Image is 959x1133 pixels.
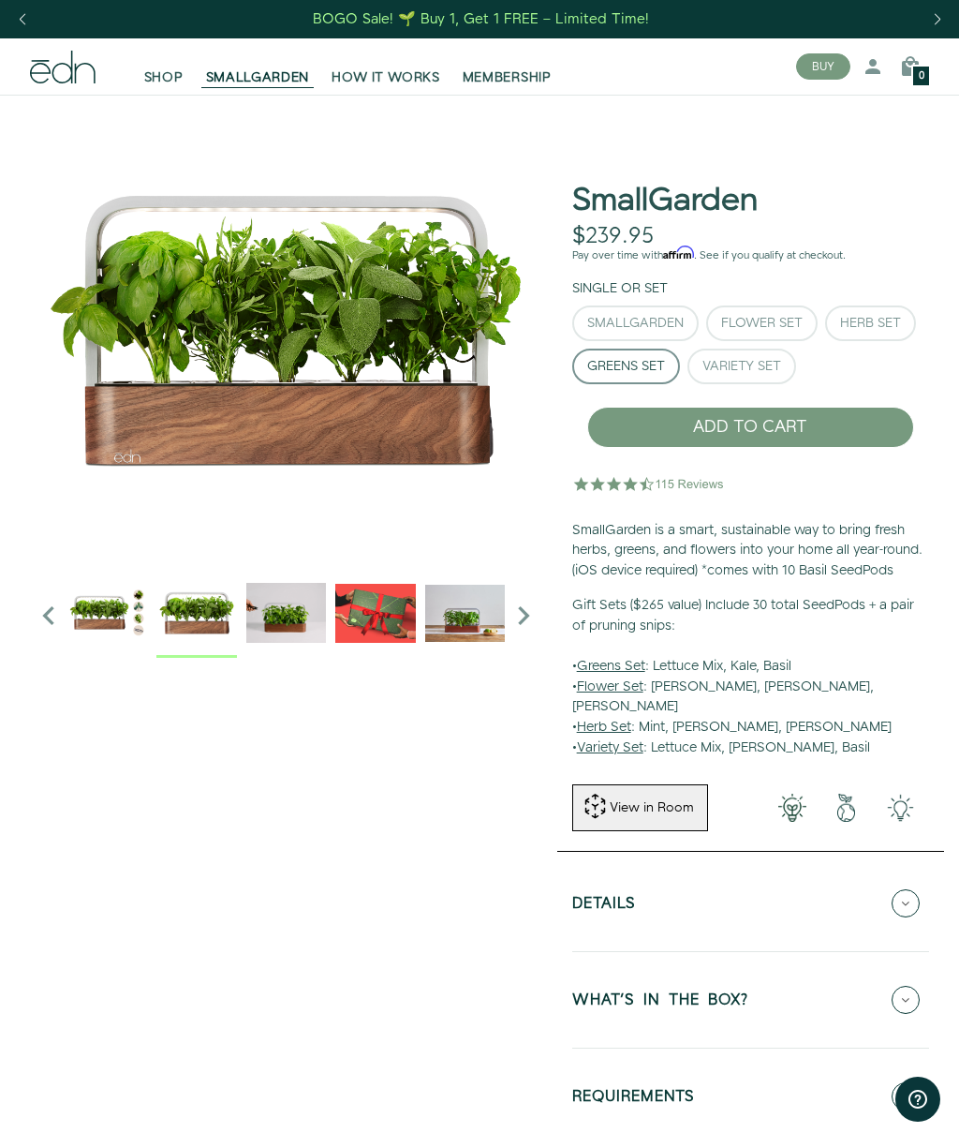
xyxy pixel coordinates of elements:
u: Herb Set [577,718,631,737]
u: Variety Set [577,738,643,757]
button: Flower Set [706,306,818,341]
img: edn-smallgarden-mixed-herbs-table-product-2000px_1024x.jpg [425,573,505,652]
img: Official-EDN-SMALLGARDEN-HERB-HERO-SLV-2000px_4096x.png [30,95,542,563]
button: REQUIREMENTS [572,1064,929,1129]
u: Flower Set [577,678,643,696]
u: Greens Set [577,657,645,676]
button: Variety Set [687,349,796,384]
button: SmallGarden [572,306,699,341]
a: SHOP [133,46,195,87]
div: 1 / 6 [156,573,236,657]
div: 1 / 6 [30,95,542,563]
h5: Details [572,896,636,917]
img: 4.5 star rating [572,465,727,502]
div: Flower Set [721,317,803,330]
i: Next slide [505,597,542,634]
p: Pay over time with . See if you qualify at checkout. [572,247,929,264]
span: SHOP [144,68,184,87]
div: Greens Set [587,360,665,373]
div: 4 / 6 [425,573,505,657]
button: View in Room [572,784,708,831]
img: EMAILS_-_Holiday_21_PT1_28_9986b34a-7908-4121-b1c1-9595d1e43abe_1024x.png [335,573,415,652]
span: SMALLGARDEN [206,68,310,87]
a: BOGO Sale! 🌱 Buy 1, Get 1 FREE – Limited Time! [312,5,652,34]
div: Variety Set [702,360,781,373]
label: Single or Set [572,279,668,298]
i: Previous slide [30,597,67,634]
a: HOW IT WORKS [320,46,450,87]
div: Herb Set [840,317,901,330]
div: 2 / 6 [246,573,326,657]
button: BUY [796,53,850,80]
img: edn-smallgarden-tech.png [874,794,928,822]
button: Greens Set [572,349,680,384]
a: MEMBERSHIP [451,46,563,87]
span: MEMBERSHIP [463,68,552,87]
h1: SmallGarden [572,184,758,218]
iframe: Opens a widget where you can find more information [895,1077,940,1124]
div: BOGO Sale! 🌱 Buy 1, Get 1 FREE – Limited Time! [313,9,649,29]
div: 3 / 6 [335,573,415,657]
img: 001-light-bulb.png [765,794,819,822]
img: green-earth.png [819,794,874,822]
div: SmallGarden [587,317,684,330]
p: SmallGarden is a smart, sustainable way to bring fresh herbs, greens, and flowers into your home ... [572,521,929,582]
div: $239.95 [572,223,654,250]
h5: WHAT'S IN THE BOX? [572,992,748,1014]
span: 0 [919,71,924,82]
a: SMALLGARDEN [195,46,321,87]
span: Affirm [663,246,694,260]
h5: REQUIREMENTS [572,1089,695,1111]
button: WHAT'S IN THE BOX? [572,967,929,1033]
button: Details [572,871,929,936]
span: HOW IT WORKS [332,68,439,87]
b: Gift Sets ($265 value) Include 30 total SeedPods + a pair of pruning snips: [572,596,914,635]
button: ADD TO CART [587,407,914,448]
img: Official-EDN-SMALLGARDEN-HERB-HERO-SLV-2000px_1024x.png [156,573,236,652]
div: View in Room [608,798,696,817]
img: edn-trim-basil.2021-09-07_14_55_24_1024x.gif [246,573,326,652]
button: Herb Set [825,306,916,341]
img: edn-smallgarden-greens-set_1000x.png [67,573,147,652]
p: • : Lettuce Mix, Kale, Basil • : [PERSON_NAME], [PERSON_NAME], [PERSON_NAME] • : Mint, [PERSON_NA... [572,596,929,758]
